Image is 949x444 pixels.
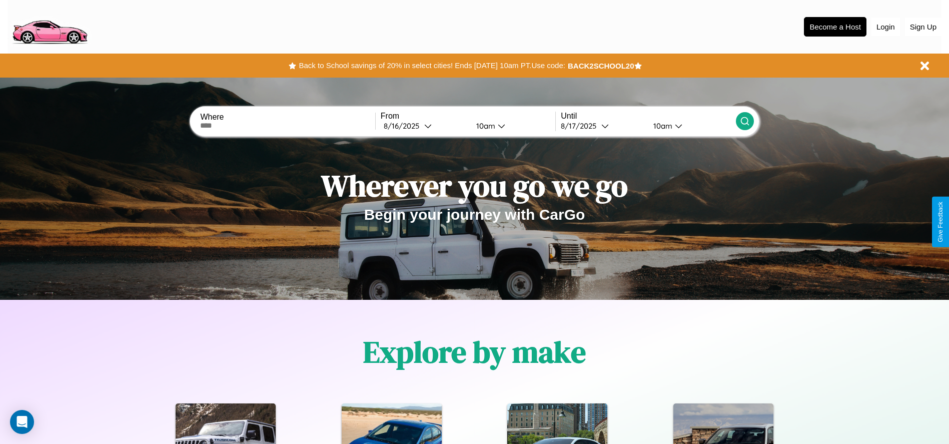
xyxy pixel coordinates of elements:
button: Sign Up [905,18,941,36]
button: 10am [468,121,556,131]
b: BACK2SCHOOL20 [568,62,634,70]
div: 10am [471,121,498,131]
div: 8 / 16 / 2025 [384,121,424,131]
div: Open Intercom Messenger [10,410,34,434]
h1: Explore by make [363,331,586,372]
label: Until [561,112,735,121]
button: Login [871,18,900,36]
button: Become a Host [804,17,866,37]
div: 8 / 17 / 2025 [561,121,601,131]
button: 10am [645,121,736,131]
div: 10am [648,121,675,131]
div: Give Feedback [937,202,944,242]
label: Where [200,113,375,122]
img: logo [8,5,92,47]
label: From [381,112,555,121]
button: 8/16/2025 [381,121,468,131]
button: Back to School savings of 20% in select cities! Ends [DATE] 10am PT.Use code: [296,59,567,73]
